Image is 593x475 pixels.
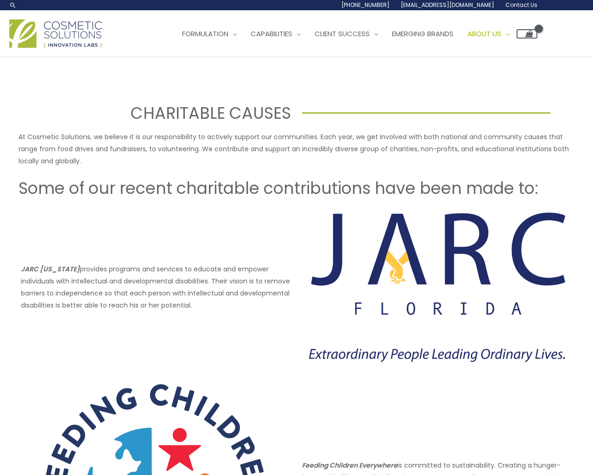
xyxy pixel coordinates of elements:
h2: Some of our recent charitable contributions have been made to: [19,178,574,199]
em: Feeding Children Everywhere [302,461,397,470]
h1: CHARITABLE CAUSES [43,102,291,124]
span: About Us [467,29,501,39]
a: Search icon link [9,1,17,9]
a: Client Success [308,20,385,48]
p: provides programs and services to educate and empower individuals with intellectual and developme... [21,263,291,311]
p: At Cosmetic Solutions, we believe it is our responsibility to actively support our communities. E... [19,131,574,167]
img: Cosmetic Solutions Logo [9,19,102,48]
img: Charitable Causes JARC Florida Logo [302,210,572,365]
nav: Site Navigation [168,20,537,48]
span: Client Success [315,29,370,39]
span: Emerging Brands [392,29,454,39]
a: About Us [461,20,517,48]
a: Formulation [175,20,244,48]
span: Contact Us [505,1,537,9]
a: Capabilities [244,20,308,48]
span: Formulation [182,29,228,39]
span: [PHONE_NUMBER] [341,1,390,9]
a: View Shopping Cart, empty [517,29,537,39]
span: [EMAIL_ADDRESS][DOMAIN_NAME] [401,1,494,9]
a: Emerging Brands [385,20,461,48]
strong: JARC [US_STATE] [21,264,80,274]
span: Capabilities [251,29,292,39]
